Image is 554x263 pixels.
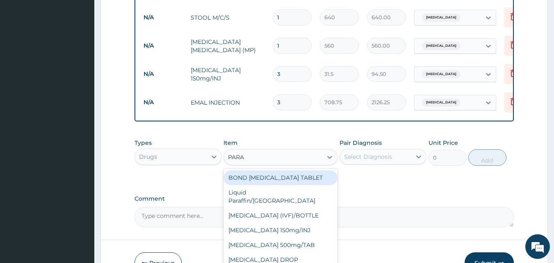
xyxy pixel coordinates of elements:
textarea: Type your message and hit 'Enter' [4,176,156,204]
div: Minimize live chat window [135,4,154,24]
span: We're online! [48,79,113,162]
button: Add [468,149,506,166]
td: [MEDICAL_DATA] 150mg/INJ [187,62,269,87]
td: [MEDICAL_DATA] [MEDICAL_DATA] (MP) [187,34,269,58]
span: [MEDICAL_DATA] [422,98,461,107]
label: Pair Diagnosis [340,139,382,147]
td: N/A [139,38,187,53]
td: N/A [139,95,187,110]
td: N/A [139,10,187,25]
label: Types [135,140,152,146]
div: [MEDICAL_DATA] 150mg/INJ [223,223,337,238]
td: EMAL INJECTION [187,94,269,111]
td: STOOL M/C/S [187,9,269,26]
label: Comment [135,195,514,202]
td: N/A [139,66,187,82]
div: Drugs [139,153,157,161]
div: [MEDICAL_DATA] 500mg/TAB [223,238,337,252]
div: BOND [MEDICAL_DATA] TABLET [223,170,337,185]
div: Chat with us now [43,46,138,57]
span: [MEDICAL_DATA] [422,42,461,50]
div: [MEDICAL_DATA] (IVF)/BOTTLE [223,208,337,223]
img: d_794563401_company_1708531726252_794563401 [15,41,33,62]
span: [MEDICAL_DATA] [422,70,461,78]
span: [MEDICAL_DATA] [422,14,461,22]
label: Item [223,139,237,147]
label: Unit Price [429,139,458,147]
div: Select Diagnosis [344,153,392,161]
div: Liquid Paraffin/[GEOGRAPHIC_DATA] [223,185,337,208]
